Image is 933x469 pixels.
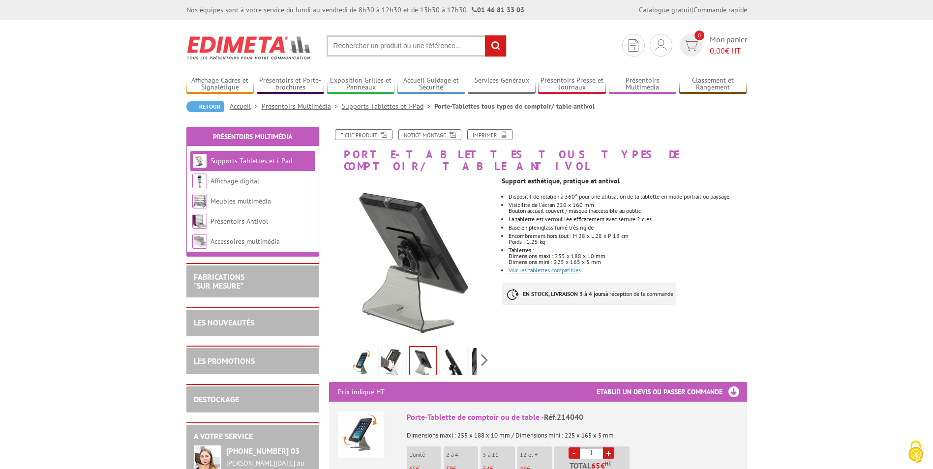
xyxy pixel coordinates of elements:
[194,394,239,404] a: DESTOCKAGE
[442,348,465,379] img: 214040_porte-tablette_de_comptoir_ou_de_table_cote.jpg
[192,234,207,249] img: Accessoires multimédia
[509,208,747,214] p: Bouton accueil couvert / masqué inaccessible au public
[335,129,392,140] a: Fiche produit
[609,76,677,92] a: Présentoirs Multimédia
[509,266,581,274] a: Voir les tablettes compatibles
[523,290,605,297] strong: EN STOCK, LIVRAISON 3 à 4 jours
[544,412,583,422] span: Réf.214040
[226,446,300,456] strong: [PHONE_NUMBER] 03
[597,382,747,402] h3: Etablir un devis ou passer commande
[186,101,224,112] a: Retour
[472,348,496,379] img: 214040_porte-tablette_de_comptoir.jpg
[710,45,747,57] span: € HT
[509,247,747,265] li: Tablettes : Dimensions maxi : 255 x 188 x 10 mm Dimensions mini : 225 x 165 x 5 mm
[677,34,747,57] a: devis rapide 0 Mon panier 0,00€ HT
[329,177,495,343] img: 214040_porte-tablette_de_comptoir_ou_de_table_ouverture__2_.jpg
[186,5,524,15] div: Nos équipes sont à votre service du lundi au vendredi de 8h30 à 12h30 et de 13h30 à 17h30
[520,451,552,458] p: 12 et +
[186,76,254,92] a: Affichage Cadres et Signalétique
[694,30,704,40] span: 0
[899,436,933,469] button: Cookies (fenêtre modale)
[679,76,747,92] a: Classement et Rangement
[407,425,738,439] p: Dimensions maxi : 255 x 188 x 10 mm / Dimensions mini : 225 x 165 x 5 mm
[538,76,606,92] a: Présentoirs Presse et Journaux
[710,46,725,56] span: 0,00
[192,214,207,229] img: Présentoirs Antivol
[483,451,515,458] p: 5 à 11
[639,5,692,14] a: Catalogue gratuit
[211,176,259,185] a: Affichage digital
[211,197,271,205] a: Meubles multimédia
[327,35,507,57] input: Rechercher un produit ou une référence...
[397,76,465,92] a: Accueil Guidage et Sécurité
[502,176,620,185] strong: Support esthétique, pratique et antivol
[211,217,268,226] a: Présentoirs Antivol
[338,411,384,458] img: Porte-Tablette de comptoir ou de table
[603,447,614,459] a: +
[211,156,292,165] a: Supports Tablettes et i-Pad
[194,432,312,441] h2: A votre service
[629,39,638,52] img: devis rapide
[192,194,207,208] img: Meubles multimédia
[230,102,262,111] a: Accueil
[194,272,244,291] a: FABRICATIONS"Sur Mesure"
[192,153,207,168] img: Supports Tablettes et i-Pad
[398,129,461,140] a: Notice Montage
[194,356,255,366] a: LES PROMOTIONS
[472,5,524,14] strong: 01 46 81 33 03
[446,451,478,458] p: 2 à 4
[407,411,738,423] div: Porte-Tablette de comptoir ou de table -
[509,233,747,245] li: Encombrement hors tout : H 28 x L 28 x P 18 cm Poids : 1.25 kg
[693,5,747,14] a: Commande rapide
[350,348,374,379] img: supports_tablettes_214040_fleche.jpg
[186,29,312,66] img: Edimeta
[485,35,506,57] input: rechercher
[194,318,254,327] a: LES NOUVEAUTÉS
[710,34,747,57] span: Mon panier
[410,347,436,378] img: 214040_porte-tablette_de_comptoir_ou_de_table_ouverture__2_.jpg
[480,352,489,368] span: Next
[467,129,512,140] a: Imprimer
[211,237,280,246] a: Accessoires multimédia
[434,101,595,111] li: Porte-Tablettes tous types de comptoir/ table antivol
[409,451,441,458] p: L'unité
[569,447,580,459] a: -
[509,216,747,222] li: La tablette est verrouillée efficacement avec serrure 2 clés
[192,174,207,188] img: Affichage digital
[639,5,747,15] div: |
[322,129,754,172] h1: Porte-Tablettes tous types de comptoir/ table antivol
[509,202,747,208] p: Visibilité de l'écran 220 x 160 mm
[262,102,342,111] a: Présentoirs Multimédia
[605,460,611,467] sup: HT
[327,76,395,92] a: Exposition Grilles et Panneaux
[342,102,434,111] a: Supports Tablettes et i-Pad
[903,440,928,464] img: Cookies (fenêtre modale)
[381,348,404,379] img: 214040_porte-tablette_de_comptoir_ou_de_table_ouverture__1_.jpg
[338,382,385,402] p: Prix indiqué HT
[684,40,698,51] img: devis rapide
[509,225,747,231] li: Base en plexiglass fumé très rigide
[656,39,666,51] img: devis rapide
[257,76,325,92] a: Présentoirs et Porte-brochures
[509,194,747,200] li: Dispositif de rotation à 360° pour une utilisation de la tablette en mode portrait ou paysage.
[468,76,536,92] a: Services Généraux
[502,283,676,305] p: à réception de la commande
[213,132,292,141] a: Présentoirs Multimédia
